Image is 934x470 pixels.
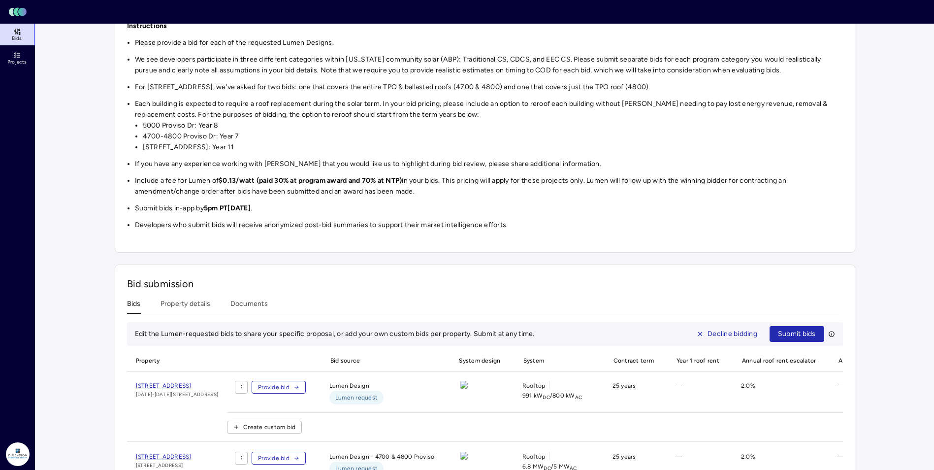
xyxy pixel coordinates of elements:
span: Decline bidding [708,329,757,339]
span: System [515,350,597,371]
strong: 5pm PT[DATE] [204,204,251,212]
span: [STREET_ADDRESS] [136,382,192,389]
a: [STREET_ADDRESS] [136,381,219,391]
span: Bid submission [127,278,194,290]
li: 5000 Proviso Dr: Year 8 [143,120,843,131]
button: Documents [230,299,268,314]
span: Submit bids [778,329,816,339]
img: view [460,452,468,460]
span: Create custom bid [243,422,295,432]
sub: DC [543,394,550,401]
span: Lumen request [335,393,378,403]
li: We see developers participate in three different categories within [US_STATE] community solar (AB... [135,54,843,76]
div: 2.0% [733,381,822,404]
span: [STREET_ADDRESS] [136,453,192,460]
span: Contract term [605,350,660,371]
span: Additional yearly payments [830,350,921,371]
button: Bids [127,299,141,314]
span: System design [450,350,506,371]
li: Each building is expected to require a roof replacement during the solar term. In your bid pricin... [135,99,843,153]
div: 25 years [605,381,660,404]
span: Edit the Lumen-requested bids to share your specific proposal, or add your own custom bids per pr... [135,330,535,338]
button: Submit bids [770,326,824,342]
strong: Instructions [127,22,167,30]
li: For [STREET_ADDRESS], we've asked for two bids: one that covers the entire TPO & ballasted roofs ... [135,82,843,93]
span: Property [127,350,220,371]
span: Provide bid [258,382,290,392]
span: Projects [7,59,27,65]
li: Developers who submit bids will receive anonymized post-bid summaries to support their market int... [135,220,843,231]
button: Provide bid [252,452,306,465]
img: view [460,381,468,389]
span: 991 kW / 800 kW [522,391,582,401]
div: Lumen Design [322,381,443,404]
li: Please provide a bid for each of the requested Lumen Designs. [135,37,843,48]
span: Bids [12,35,22,41]
strong: $0.13/watt (paid 30% at program award and 70% at NTP) [219,176,402,185]
div: — [830,381,921,404]
span: [STREET_ADDRESS] [136,462,192,470]
sub: AC [575,394,582,401]
button: Property details [161,299,211,314]
button: Create custom bid [227,421,302,434]
button: Decline bidding [688,326,766,342]
span: Year 1 roof rent [668,350,725,371]
span: Rooftop [522,381,546,391]
li: [STREET_ADDRESS]: Year 11 [143,142,843,153]
span: [DATE]-[DATE][STREET_ADDRESS] [136,391,219,399]
span: Annual roof rent escalator [733,350,822,371]
button: Provide bid [252,381,306,394]
div: — [668,381,725,404]
a: [STREET_ADDRESS] [136,452,192,462]
span: Bid source [322,350,443,371]
li: 4700-4800 Proviso Dr: Year 7 [143,131,843,142]
li: If you have any experience working with [PERSON_NAME] that you would like us to highlight during ... [135,159,843,169]
span: Rooftop [522,452,546,462]
li: Submit bids in-app by . [135,203,843,214]
span: Provide bid [258,453,290,463]
img: Dimension Energy [6,442,30,466]
li: Include a fee for Lumen of in your bids. This pricing will apply for these projects only. Lumen w... [135,175,843,197]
